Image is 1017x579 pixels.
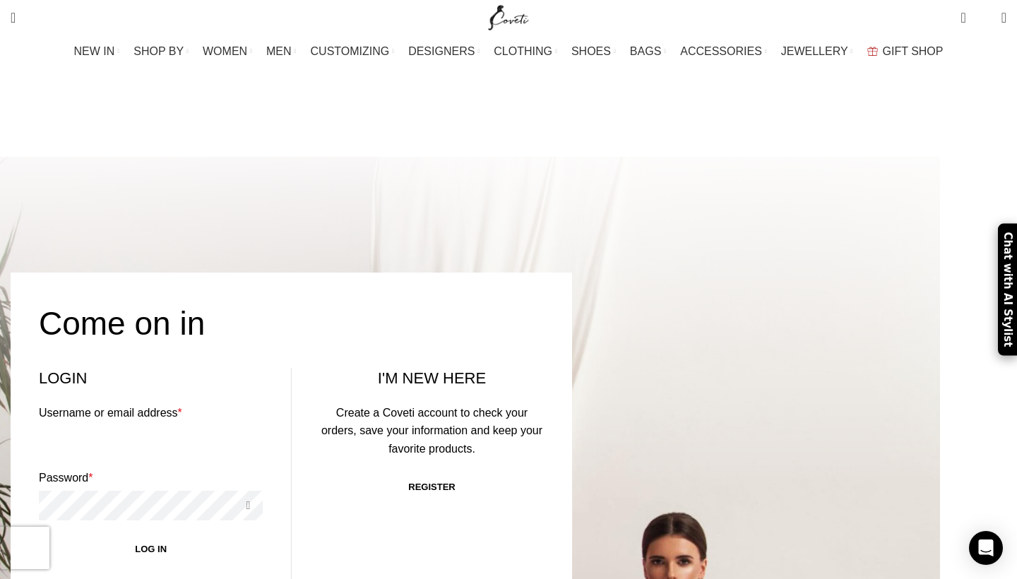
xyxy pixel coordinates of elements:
[266,37,296,66] a: MEN
[494,44,552,58] span: CLOTHING
[133,37,189,66] a: SHOP BY
[980,14,990,25] span: 0
[39,301,205,346] h4: Come on in
[74,37,120,66] a: NEW IN
[39,535,263,564] button: Log in
[39,404,263,422] label: Username or email address
[408,44,475,58] span: DESIGNERS
[39,368,263,390] h2: Login
[883,44,944,58] span: GIFT SHOP
[320,368,543,390] h2: I'M NEW HERE
[867,47,878,56] img: GiftBag
[4,4,23,32] a: Search
[408,37,480,66] a: DESIGNERS
[39,469,263,487] label: Password
[977,4,991,32] div: My Wishlist
[571,37,616,66] a: SHOES
[311,44,390,58] span: CUSTOMIZING
[953,4,973,32] a: 0
[485,11,533,23] a: Site logo
[74,44,115,58] span: NEW IN
[266,44,292,58] span: MEN
[133,44,184,58] span: SHOP BY
[203,44,247,58] span: WOMEN
[969,531,1003,565] div: Open Intercom Messenger
[680,44,762,58] span: ACCESSORIES
[680,37,767,66] a: ACCESSORIES
[320,404,543,458] div: Create a Coveti account to check your orders, save your information and keep your favorite products.
[233,491,263,520] button: Show password
[394,472,469,501] a: Register
[203,37,252,66] a: WOMEN
[781,44,848,58] span: JEWELLERY
[962,7,973,18] span: 0
[311,37,395,66] a: CUSTOMIZING
[630,37,666,66] a: BAGS
[4,37,1013,66] div: Main navigation
[454,129,484,141] a: Home
[499,129,563,141] span: My Account
[571,44,611,58] span: SHOES
[781,37,853,66] a: JEWELLERY
[867,37,944,66] a: GIFT SHOP
[428,81,588,119] h1: My Account
[494,37,557,66] a: CLOTHING
[630,44,661,58] span: BAGS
